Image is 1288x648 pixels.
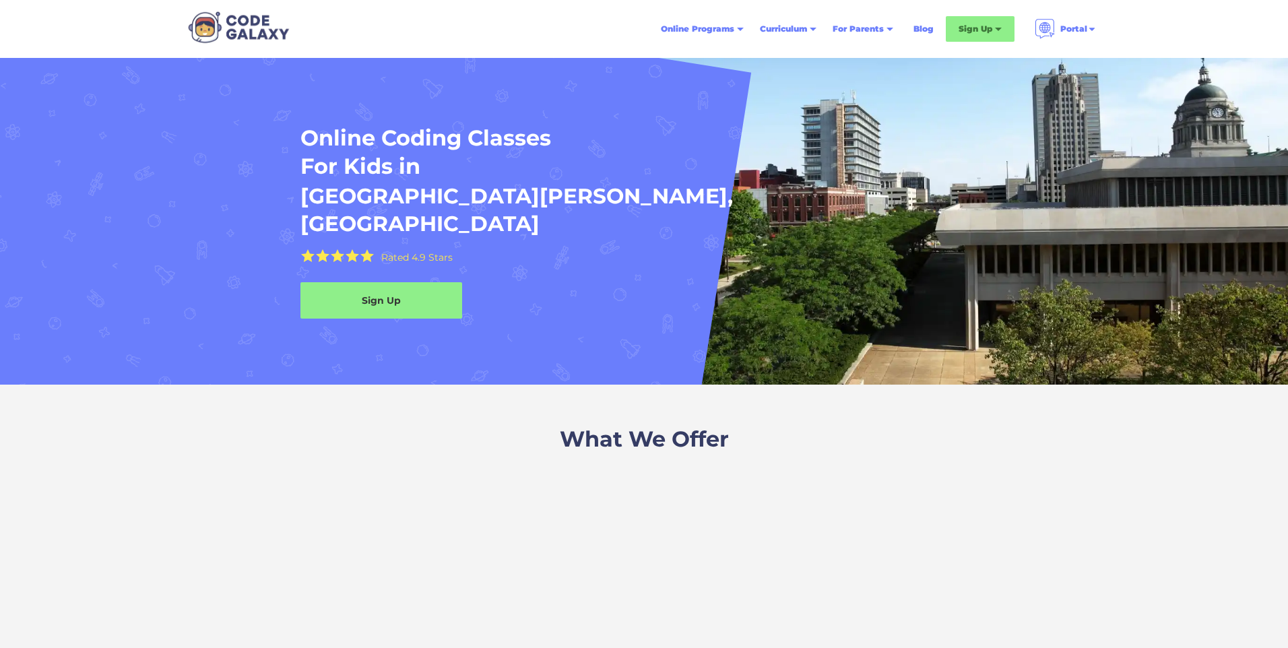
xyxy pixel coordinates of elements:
[661,22,734,36] div: Online Programs
[1060,22,1087,36] div: Portal
[959,22,992,36] div: Sign Up
[360,249,374,262] img: Yellow Star - the Code Galaxy
[301,249,315,262] img: Yellow Star - the Code Galaxy
[331,249,344,262] img: Yellow Star - the Code Galaxy
[346,249,359,262] img: Yellow Star - the Code Galaxy
[905,17,942,41] a: Blog
[381,253,453,262] div: Rated 4.9 Stars
[833,22,884,36] div: For Parents
[300,282,462,319] a: Sign Up
[300,294,462,307] div: Sign Up
[300,183,839,238] h1: [GEOGRAPHIC_DATA][PERSON_NAME], [GEOGRAPHIC_DATA]
[300,124,882,180] h1: Online Coding Classes For Kids in
[760,22,807,36] div: Curriculum
[316,249,329,262] img: Yellow Star - the Code Galaxy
